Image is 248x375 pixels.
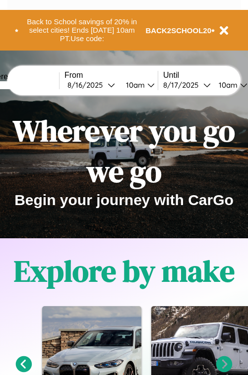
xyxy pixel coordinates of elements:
div: 8 / 17 / 2025 [163,80,203,90]
button: 8/16/2025 [64,80,118,90]
h1: Explore by make [14,251,235,291]
div: 10am [121,80,147,90]
label: From [64,71,158,80]
div: 10am [214,80,240,90]
b: BACK2SCHOOL20 [146,26,212,35]
div: 8 / 16 / 2025 [67,80,108,90]
button: 10am [118,80,158,90]
button: Back to School savings of 20% in select cities! Ends [DATE] 10am PT.Use code: [18,15,146,46]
